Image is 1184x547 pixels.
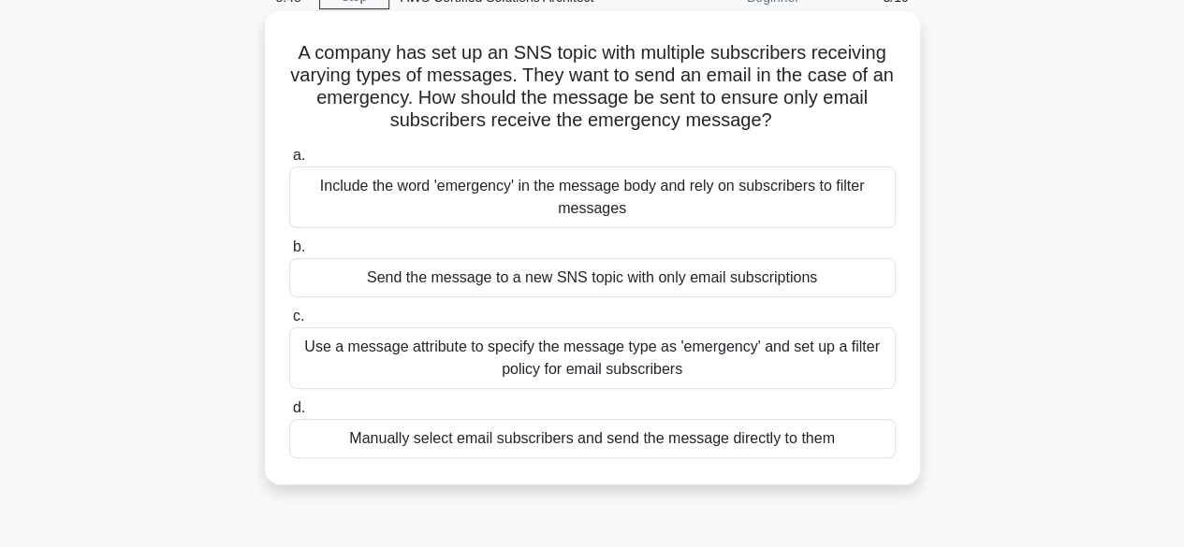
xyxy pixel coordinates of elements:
div: Use a message attribute to specify the message type as 'emergency' and set up a filter policy for... [289,327,896,389]
div: Send the message to a new SNS topic with only email subscriptions [289,258,896,297]
div: Manually select email subscribers and send the message directly to them [289,419,896,458]
span: b. [293,238,305,254]
span: d. [293,399,305,415]
span: a. [293,147,305,163]
span: c. [293,308,304,324]
div: Include the word 'emergency' in the message body and rely on subscribers to filter messages [289,166,896,228]
h5: A company has set up an SNS topic with multiple subscribers receiving varying types of messages. ... [287,41,898,133]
